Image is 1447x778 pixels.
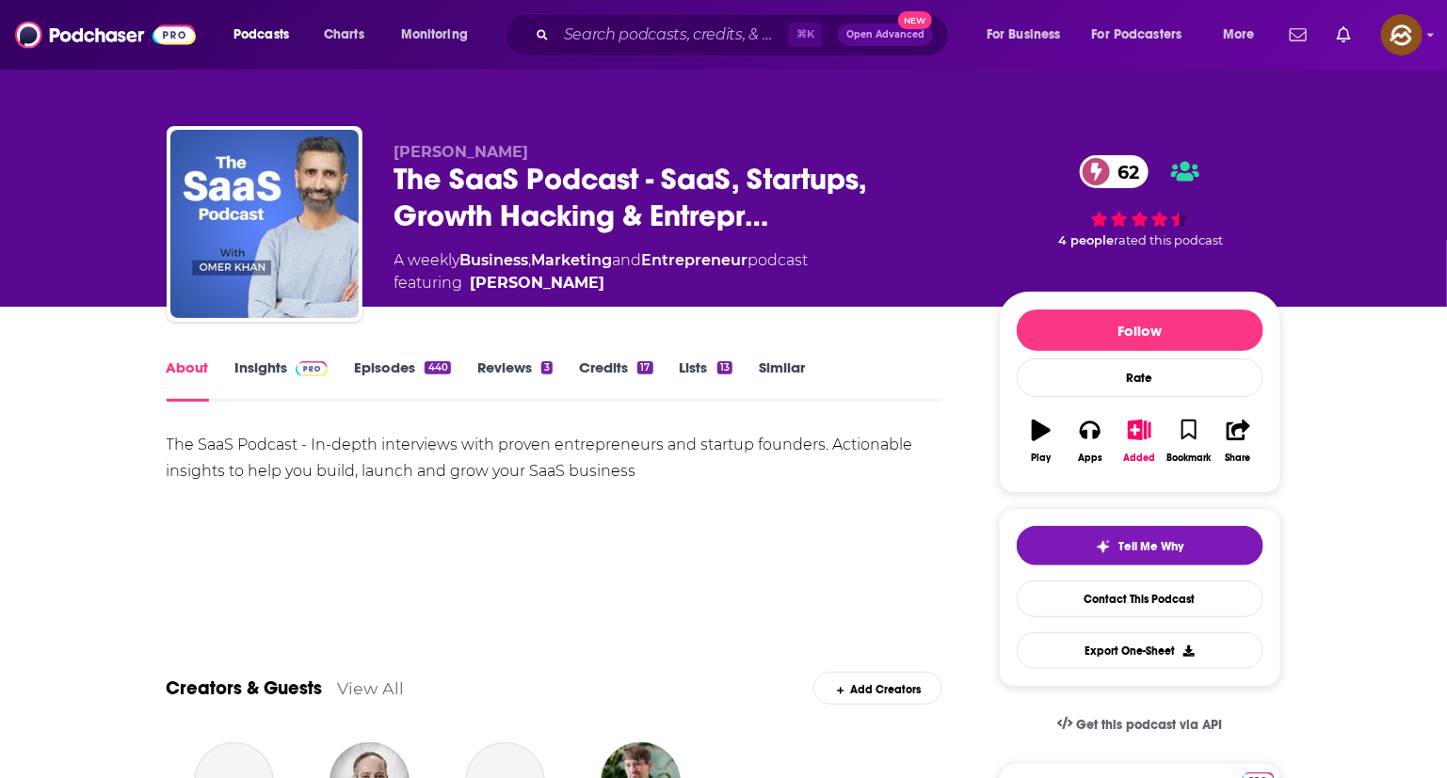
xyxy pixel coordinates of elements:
[788,23,823,47] span: ⌘ K
[1166,453,1211,464] div: Bookmark
[1096,539,1111,554] img: tell me why sparkle
[613,251,642,269] span: and
[167,676,323,700] a: Creators & Guests
[1017,632,1263,669] button: Export One-Sheet
[1080,155,1149,188] a: 62
[477,358,553,402] a: Reviews3
[425,361,450,374] div: 440
[529,251,532,269] span: ,
[354,358,450,402] a: Episodes440
[973,20,1085,50] button: open menu
[401,22,468,48] span: Monitoring
[1099,155,1149,188] span: 62
[296,361,329,376] img: Podchaser Pro
[637,361,652,374] div: 17
[1017,526,1263,565] button: tell me why sparkleTell Me Why
[898,11,932,29] span: New
[987,22,1061,48] span: For Business
[1381,14,1423,56] img: User Profile
[541,361,553,374] div: 3
[170,130,359,318] img: The SaaS Podcast - SaaS, Startups, Growth Hacking & Entrepreneurship
[1031,453,1051,464] div: Play
[717,361,732,374] div: 13
[1329,19,1359,51] a: Show notifications dropdown
[1115,407,1164,475] button: Added
[1076,717,1222,733] span: Get this podcast via API
[556,20,788,50] input: Search podcasts, credits, & more...
[1066,407,1115,475] button: Apps
[999,143,1281,261] div: 62 4 peoplerated this podcast
[1059,233,1115,247] span: 4 people
[680,358,732,402] a: Lists13
[394,272,809,294] span: featuring
[15,17,196,53] img: Podchaser - Follow, Share and Rate Podcasts
[1017,310,1263,351] button: Follow
[312,20,376,50] a: Charts
[579,358,652,402] a: Credits17
[846,30,924,40] span: Open Advanced
[1223,22,1255,48] span: More
[813,672,942,705] div: Add Creators
[388,20,492,50] button: open menu
[338,678,405,698] a: View All
[167,358,209,402] a: About
[471,272,605,294] a: Omer Khan
[532,251,613,269] a: Marketing
[759,358,805,402] a: Similar
[1381,14,1423,56] span: Logged in as hey85204
[642,251,748,269] a: Entrepreneur
[220,20,314,50] button: open menu
[235,358,329,402] a: InsightsPodchaser Pro
[1210,20,1278,50] button: open menu
[1214,407,1262,475] button: Share
[460,251,529,269] a: Business
[394,143,529,161] span: [PERSON_NAME]
[1118,539,1183,554] span: Tell Me Why
[1226,453,1251,464] div: Share
[1017,407,1066,475] button: Play
[1165,407,1214,475] button: Bookmark
[1115,233,1224,247] span: rated this podcast
[1381,14,1423,56] button: Show profile menu
[1042,702,1238,748] a: Get this podcast via API
[1078,453,1102,464] div: Apps
[394,249,809,294] div: A weekly podcast
[1080,20,1210,50] button: open menu
[233,22,289,48] span: Podcasts
[1124,453,1156,464] div: Added
[523,13,967,56] div: Search podcasts, credits, & more...
[1092,22,1182,48] span: For Podcasters
[324,22,364,48] span: Charts
[838,24,933,46] button: Open AdvancedNew
[1017,358,1263,397] div: Rate
[1017,580,1263,617] a: Contact This Podcast
[1282,19,1314,51] a: Show notifications dropdown
[167,432,943,484] div: The SaaS Podcast - In-depth interviews with proven entrepreneurs and startup founders. Actionable...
